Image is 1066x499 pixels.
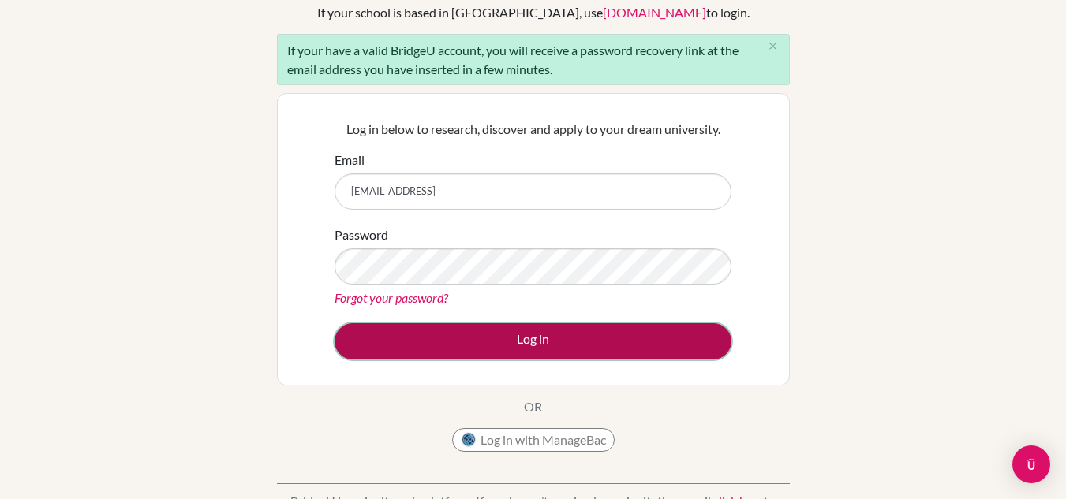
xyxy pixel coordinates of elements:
[335,323,731,359] button: Log in
[335,120,731,139] p: Log in below to research, discover and apply to your dream university.
[277,34,790,85] div: If your have a valid BridgeU account, you will receive a password recovery link at the email addr...
[1012,445,1050,483] div: Open Intercom Messenger
[335,151,365,169] label: Email
[757,35,789,58] button: Close
[767,40,779,52] i: close
[317,3,750,22] div: If your school is based in [GEOGRAPHIC_DATA], use to login.
[603,5,706,20] a: [DOMAIN_NAME]
[335,225,388,244] label: Password
[452,428,615,452] button: Log in with ManageBac
[524,397,542,416] p: OR
[335,290,448,305] a: Forgot your password?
